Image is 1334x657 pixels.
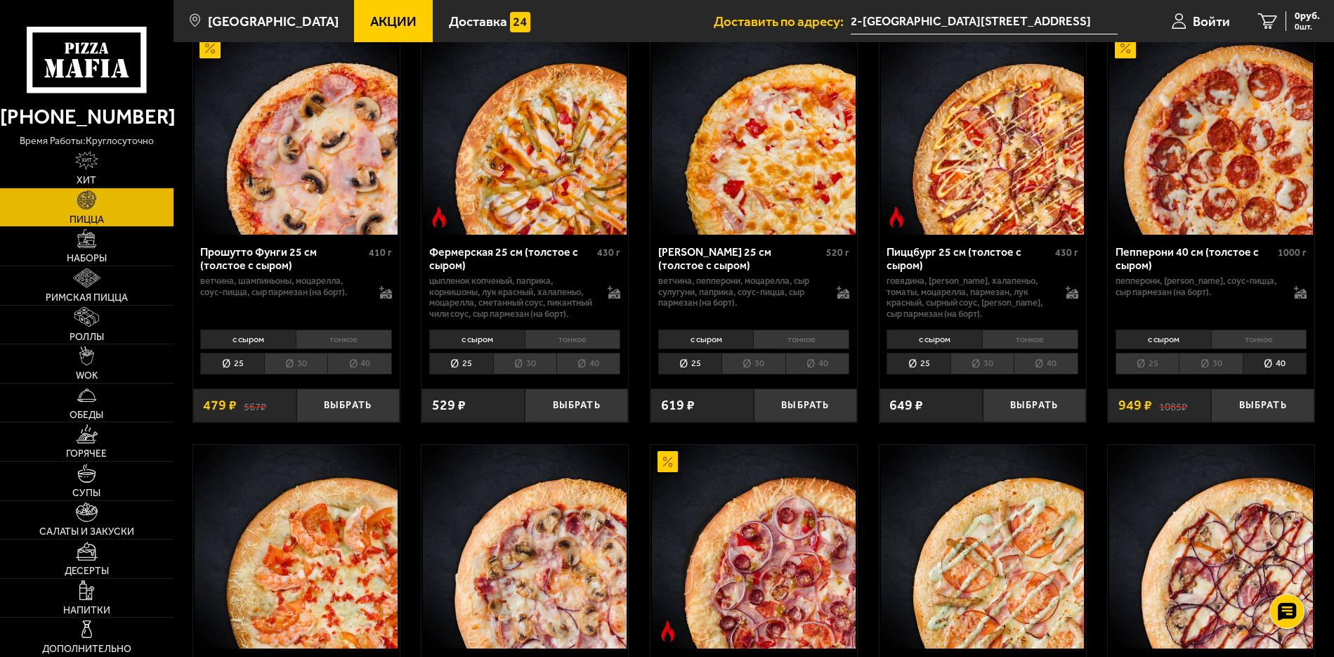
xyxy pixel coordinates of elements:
img: Острое блюдо [658,620,679,642]
a: Деревенская 25 см (толстое с сыром) [421,445,628,649]
img: Пепперони 40 см (толстое с сыром) [1109,31,1313,235]
s: 567 ₽ [244,398,266,412]
span: Дополнительно [42,644,131,654]
li: 40 [1243,353,1307,375]
span: 0 руб. [1295,11,1320,21]
li: с сыром [1116,330,1211,349]
input: Ваш адрес доставки [851,8,1118,34]
span: Горячее [66,449,107,459]
img: Острое блюдо [886,207,907,228]
a: Острое блюдоПиццбург 25 см (толстое с сыром) [879,31,1086,235]
div: Прошутто Фунги 25 см (толстое с сыром) [200,245,365,272]
span: 430 г [1055,247,1078,259]
div: Пепперони 40 см (толстое с сыром) [1116,245,1274,272]
li: тонкое [1211,330,1307,349]
li: 25 [429,353,492,375]
span: Десерты [65,566,109,576]
a: Королевская 25 см (толстое с сыром) [193,445,400,649]
span: 1000 г [1278,247,1307,259]
img: Акционный [1115,38,1136,59]
li: 25 [200,353,263,375]
span: Доставка [449,15,507,28]
span: Доставить по адресу: [714,15,851,28]
img: Чикен Барбекю 25 см (толстое с сыром) [1109,445,1313,649]
img: Королевская 25 см (толстое с сыром) [195,445,398,649]
img: Акционный [200,38,221,59]
img: Прошутто Фунги 25 см (толстое с сыром) [195,31,398,235]
li: 30 [493,353,556,375]
img: Акционный [658,451,679,472]
img: 15daf4d41897b9f0e9f617042186c801.svg [510,12,531,33]
span: 479 ₽ [203,398,237,412]
li: 25 [887,353,950,375]
li: 30 [950,353,1014,375]
span: Салаты и закуски [39,527,134,537]
a: АкционныйПрошутто Фунги 25 см (толстое с сыром) [193,31,400,235]
a: Чикен Ранч 25 см (толстое с сыром) [879,445,1086,649]
span: Наборы [67,254,107,264]
span: 430 г [597,247,620,259]
li: 30 [721,353,785,375]
span: 2-я Комсомольская улица, 33к2 [851,8,1118,34]
li: тонкое [296,330,392,349]
li: 30 [1179,353,1242,375]
span: Напитки [63,606,110,616]
a: АкционныйОстрое блюдоМафия 25 см (толстое с сыром) [650,445,857,649]
img: Чикен Ранч 25 см (толстое с сыром) [881,445,1085,649]
li: с сыром [887,330,982,349]
div: [PERSON_NAME] 25 см (толстое с сыром) [658,245,823,272]
li: 25 [658,353,721,375]
li: 25 [1116,353,1179,375]
button: Выбрать [754,389,857,422]
li: 40 [1014,353,1078,375]
a: Чикен Барбекю 25 см (толстое с сыром) [1108,445,1314,649]
span: Супы [72,488,100,498]
img: Деревенская 25 см (толстое с сыром) [423,445,627,649]
button: Выбрать [983,389,1086,422]
p: пепперони, [PERSON_NAME], соус-пицца, сыр пармезан (на борт). [1116,275,1280,298]
button: Выбрать [525,389,628,422]
span: 649 ₽ [889,398,923,412]
p: говядина, [PERSON_NAME], халапеньо, томаты, моцарелла, пармезан, лук красный, сырный соус, [PERSO... [887,275,1051,320]
img: Фермерская 25 см (толстое с сыром) [423,31,627,235]
span: Роллы [70,332,104,342]
li: тонкое [982,330,1078,349]
span: Римская пицца [46,293,128,303]
span: Обеды [70,410,103,420]
li: с сыром [429,330,525,349]
s: 1085 ₽ [1159,398,1187,412]
p: ветчина, шампиньоны, моцарелла, соус-пицца, сыр пармезан (на борт). [200,275,365,298]
span: WOK [76,371,98,381]
div: Фермерская 25 см (толстое с сыром) [429,245,594,272]
a: АкционныйПепперони 40 см (толстое с сыром) [1108,31,1314,235]
img: Прошутто Формаджио 25 см (толстое с сыром) [652,31,856,235]
span: 619 ₽ [661,398,695,412]
span: Войти [1193,15,1230,28]
span: 410 г [369,247,392,259]
span: 949 ₽ [1118,398,1152,412]
span: Акции [370,15,417,28]
p: ветчина, пепперони, моцарелла, сыр сулугуни, паприка, соус-пицца, сыр пармезан (на борт). [658,275,823,308]
a: Острое блюдоФермерская 25 см (толстое с сыром) [421,31,628,235]
li: 40 [785,353,849,375]
span: Хит [77,176,96,186]
img: Мафия 25 см (толстое с сыром) [652,445,856,649]
img: Острое блюдо [429,207,450,228]
li: 40 [556,353,620,375]
div: Пиццбург 25 см (толстое с сыром) [887,245,1051,272]
li: с сыром [200,330,296,349]
span: [GEOGRAPHIC_DATA] [208,15,339,28]
span: 0 шт. [1295,22,1320,31]
p: цыпленок копченый, паприка, корнишоны, лук красный, халапеньо, моцарелла, сметанный соус, пикантн... [429,275,594,320]
button: Выбрать [296,389,400,422]
li: тонкое [525,330,621,349]
span: Пицца [70,215,104,225]
img: Пиццбург 25 см (толстое с сыром) [881,31,1085,235]
span: 520 г [826,247,849,259]
li: 30 [264,353,327,375]
button: Выбрать [1211,389,1314,422]
li: тонкое [753,330,849,349]
a: Прошутто Формаджио 25 см (толстое с сыром) [650,31,857,235]
li: 40 [327,353,391,375]
span: 529 ₽ [432,398,466,412]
